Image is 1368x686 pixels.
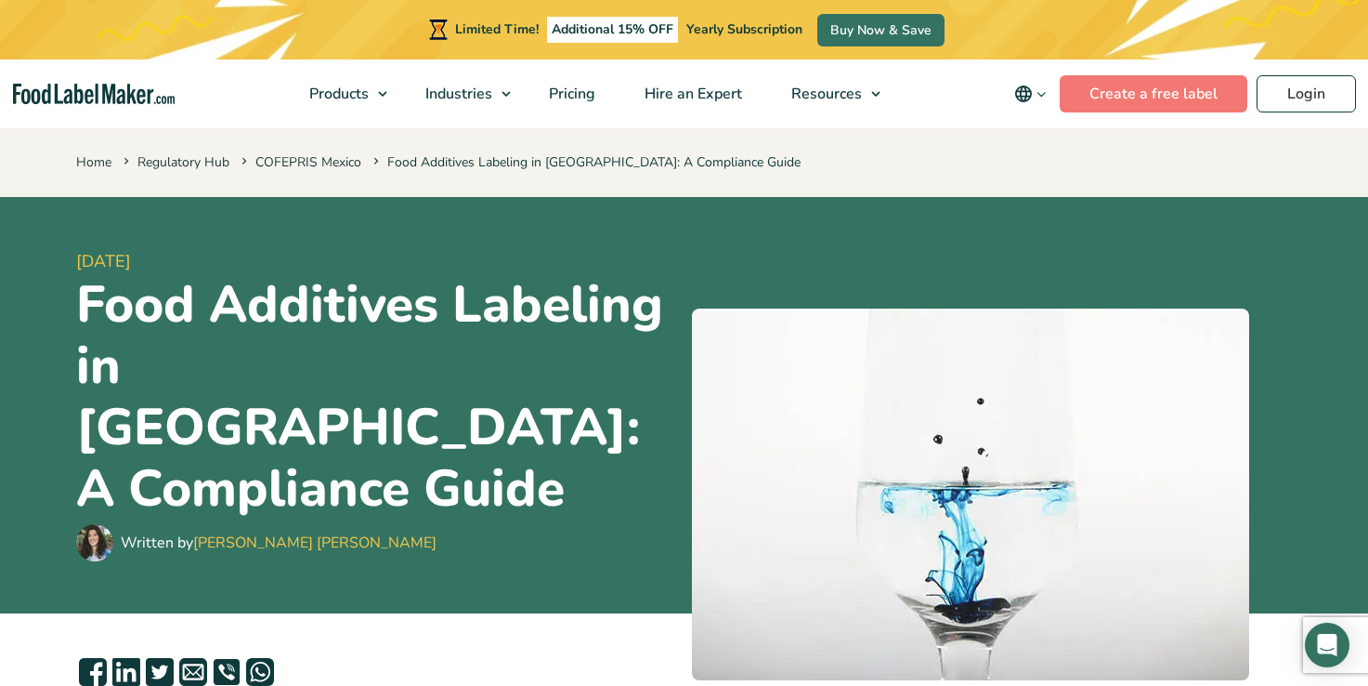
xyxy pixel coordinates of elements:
[525,59,616,128] a: Pricing
[455,20,539,38] span: Limited Time!
[786,84,864,104] span: Resources
[543,84,597,104] span: Pricing
[767,59,890,128] a: Resources
[420,84,494,104] span: Industries
[76,524,113,561] img: Maria Abi Hanna - Food Label Maker
[547,17,678,43] span: Additional 15% OFF
[137,153,229,171] a: Regulatory Hub
[639,84,744,104] span: Hire an Expert
[193,533,436,553] a: [PERSON_NAME] [PERSON_NAME]
[620,59,762,128] a: Hire an Expert
[686,20,802,38] span: Yearly Subscription
[76,153,111,171] a: Home
[1305,623,1349,667] div: Open Intercom Messenger
[285,59,397,128] a: Products
[121,532,436,554] div: Written by
[401,59,520,128] a: Industries
[255,153,361,171] a: COFEPRIS Mexico
[304,84,371,104] span: Products
[817,14,945,46] a: Buy Now & Save
[76,274,677,520] h1: Food Additives Labeling in [GEOGRAPHIC_DATA]: A Compliance Guide
[1257,75,1356,112] a: Login
[370,153,801,171] span: Food Additives Labeling in [GEOGRAPHIC_DATA]: A Compliance Guide
[1060,75,1247,112] a: Create a free label
[76,249,677,274] span: [DATE]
